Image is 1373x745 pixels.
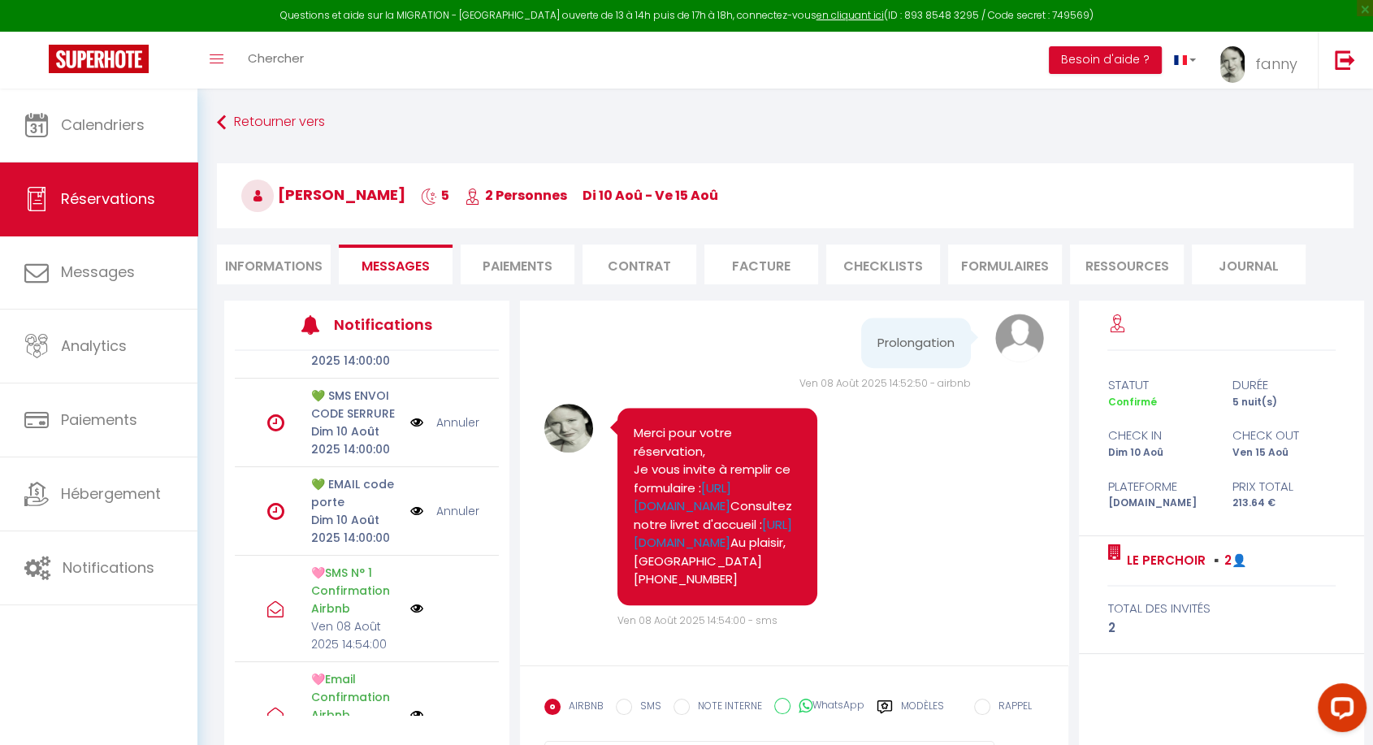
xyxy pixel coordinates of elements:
p: 💚 SMS ENVOI CODE SERRURE [311,387,400,422]
li: CHECKLISTS [826,245,940,284]
h3: Notifications [334,306,444,343]
span: Ven 08 Août 2025 14:54:00 - sms [617,613,777,627]
span: Hébergement [61,483,161,504]
button: Besoin d'aide ? [1049,46,1162,74]
div: check out [1222,426,1346,445]
label: SMS [632,699,661,717]
span: Chercher [248,50,304,67]
p: Jeu 14 Août 2025 14:00:00 [311,334,400,370]
div: check in [1097,426,1221,445]
pre: Prolongation [877,334,955,353]
li: Contrat [583,245,696,284]
div: total des invités [1107,599,1336,618]
img: logout [1335,50,1355,70]
span: [PERSON_NAME] [241,184,405,205]
span: Paiements [61,409,137,430]
span: Ven 08 Août 2025 14:52:50 - airbnb [799,376,971,390]
div: Prix total [1222,477,1346,496]
span: Réservations [61,188,155,209]
a: en cliquant ici [816,8,884,22]
span: Confirmé [1107,395,1156,409]
div: statut [1097,375,1221,395]
label: AIRBNB [561,699,604,717]
li: FORMULAIRES [948,245,1062,284]
a: [URL][DOMAIN_NAME] [634,479,731,515]
div: durée [1222,375,1346,395]
img: NO IMAGE [410,502,423,520]
div: [DOMAIN_NAME] [1097,496,1221,511]
img: NO IMAGE [410,414,423,431]
img: NO IMAGE [410,602,423,615]
span: Notifications [63,557,154,578]
div: 213.64 € [1222,496,1346,511]
div: 2 [1107,618,1336,638]
span: Messages [362,257,430,275]
p: Dim 10 Août 2025 14:00:00 [311,422,400,458]
p: 🩷SMS N° 1 Confirmation Airbnb [311,564,400,617]
a: Chercher [236,32,316,89]
a: [URL][DOMAIN_NAME] [634,516,792,552]
a: Retourner vers [217,108,1354,137]
p: 🩷Email Confirmation Airbnb [311,670,400,724]
p: Ven 08 Août 2025 14:54:00 [311,617,400,653]
span: fanny [1255,54,1297,74]
a: ... fanny [1208,32,1318,89]
p: 💚 EMAIL code porte [311,475,400,511]
li: Informations [217,245,331,284]
a: Annuler [435,414,479,431]
a: Annuler [435,502,479,520]
span: 5 [421,186,449,205]
iframe: LiveChat chat widget [1305,677,1373,745]
img: avatar.png [995,314,1044,362]
div: Ven 15 Aoû [1222,445,1346,461]
p: Dim 10 Août 2025 14:00:00 [311,511,400,547]
span: di 10 Aoû - ve 15 Aoû [583,186,718,205]
span: Calendriers [61,115,145,135]
li: Journal [1192,245,1306,284]
span: 2 Personnes [465,186,567,205]
a: Le Perchoir ▪️2👤 [1120,551,1246,570]
label: RAPPEL [990,699,1032,717]
span: Messages [61,262,135,282]
pre: Merci pour votre réservation, Je vous invite à remplir ce formulaire : Consultez notre livret d'a... [634,424,801,589]
div: Dim 10 Aoû [1097,445,1221,461]
img: Super Booking [49,45,149,73]
span: Analytics [61,336,127,356]
li: Paiements [461,245,574,284]
li: Facture [704,245,818,284]
img: ... [1220,46,1245,83]
label: Modèles [901,699,944,727]
img: 1638492145.jpg [544,404,593,453]
img: NO IMAGE [410,708,423,721]
label: NOTE INTERNE [690,699,762,717]
div: 5 nuit(s) [1222,395,1346,410]
li: Ressources [1070,245,1184,284]
label: WhatsApp [790,698,864,716]
div: Plateforme [1097,477,1221,496]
